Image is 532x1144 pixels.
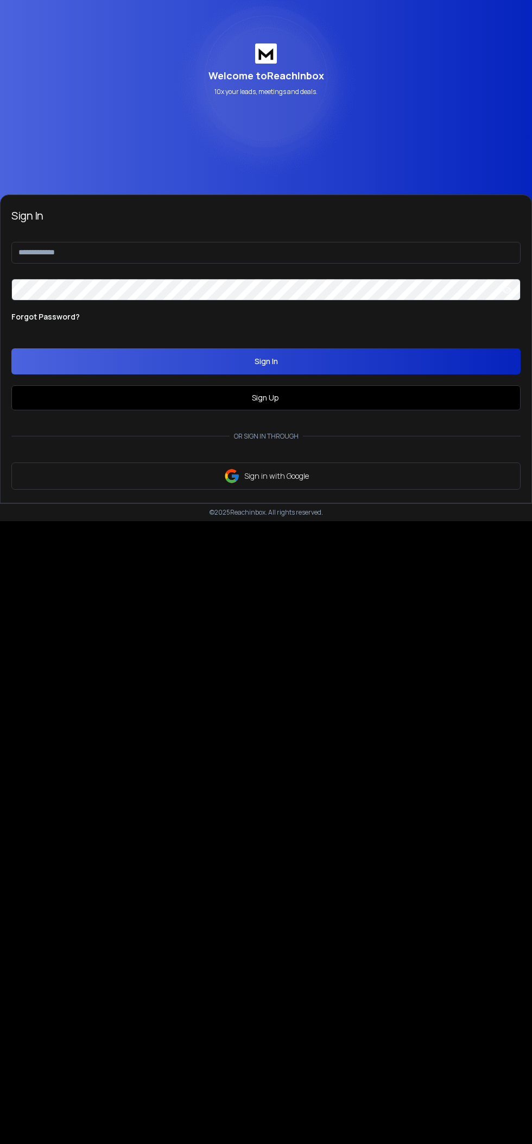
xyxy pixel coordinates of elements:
h3: Sign In [11,208,521,223]
p: Sign in with Google [244,471,309,482]
img: logo [255,43,277,64]
button: Sign in with Google [11,462,521,490]
a: Sign Up [252,392,281,403]
p: Welcome to ReachInbox [208,68,324,83]
p: © 2025 Reachinbox. All rights reserved. [210,508,323,517]
p: Or sign in through [230,432,303,441]
button: Sign In [11,348,521,374]
p: Forgot Password? [11,311,80,322]
p: 10x your leads, meetings and deals. [214,87,318,96]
